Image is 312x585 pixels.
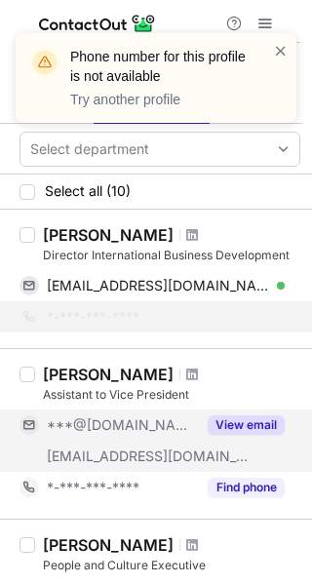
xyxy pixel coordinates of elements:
button: Reveal Button [208,415,285,435]
span: Select all (10) [45,183,131,199]
div: People and Culture Executive [43,557,300,574]
span: [EMAIL_ADDRESS][DOMAIN_NAME] [47,448,250,465]
div: Assistant to Vice President [43,386,300,404]
span: [EMAIL_ADDRESS][DOMAIN_NAME] [47,277,270,294]
img: warning [29,47,60,78]
div: [PERSON_NAME] [43,225,174,245]
header: Phone number for this profile is not available [70,47,250,86]
div: [PERSON_NAME] [43,365,174,384]
p: Try another profile [70,90,250,109]
button: Reveal Button [208,478,285,497]
span: ***@[DOMAIN_NAME] [47,416,196,434]
div: [PERSON_NAME] [43,535,174,555]
div: Director International Business Development [43,247,300,264]
img: ContactOut v5.3.10 [39,12,156,35]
